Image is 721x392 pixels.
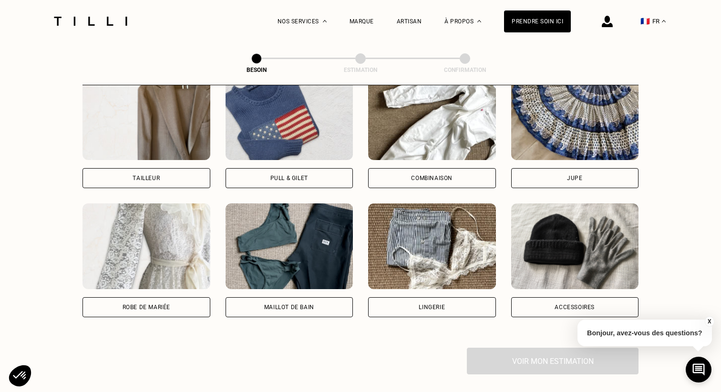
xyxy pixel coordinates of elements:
[350,18,374,25] a: Marque
[209,67,304,73] div: Besoin
[323,20,327,22] img: Menu déroulant
[477,20,481,22] img: Menu déroulant à propos
[226,74,353,160] img: Tilli retouche votre Pull & gilet
[555,304,595,310] div: Accessoires
[270,175,308,181] div: Pull & gilet
[226,203,353,289] img: Tilli retouche votre Maillot de bain
[411,175,453,181] div: Combinaison
[397,18,422,25] a: Artisan
[264,304,314,310] div: Maillot de bain
[82,74,210,160] img: Tilli retouche votre Tailleur
[419,304,445,310] div: Lingerie
[511,74,639,160] img: Tilli retouche votre Jupe
[567,175,582,181] div: Jupe
[368,74,496,160] img: Tilli retouche votre Combinaison
[133,175,160,181] div: Tailleur
[123,304,170,310] div: Robe de mariée
[602,16,613,27] img: icône connexion
[704,316,714,327] button: X
[640,17,650,26] span: 🇫🇷
[313,67,408,73] div: Estimation
[417,67,513,73] div: Confirmation
[51,17,131,26] img: Logo du service de couturière Tilli
[504,10,571,32] a: Prendre soin ici
[511,203,639,289] img: Tilli retouche votre Accessoires
[368,203,496,289] img: Tilli retouche votre Lingerie
[82,203,210,289] img: Tilli retouche votre Robe de mariée
[577,320,712,346] p: Bonjour, avez-vous des questions?
[662,20,666,22] img: menu déroulant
